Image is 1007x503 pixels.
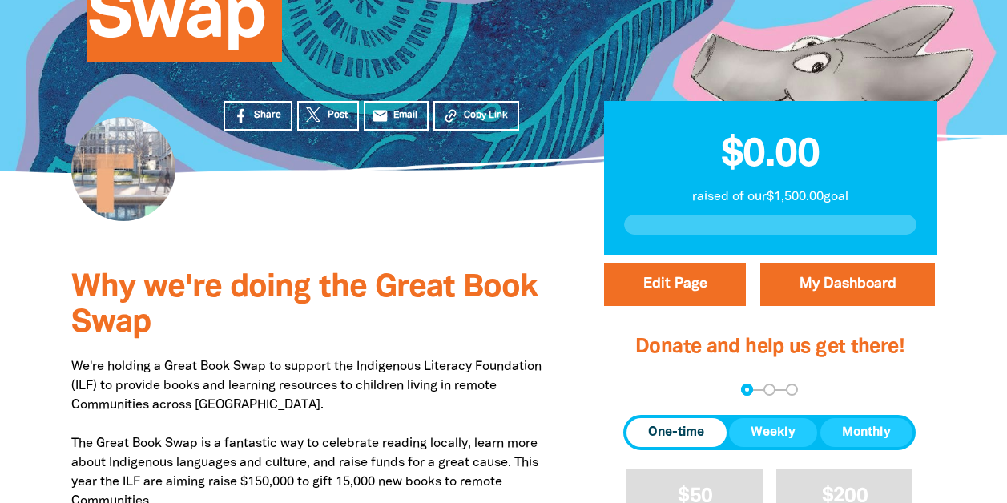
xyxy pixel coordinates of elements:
[328,108,348,123] span: Post
[842,423,891,442] span: Monthly
[604,263,746,306] button: Edit Page
[635,338,904,356] span: Donate and help us get there!
[721,137,820,174] span: $0.00
[297,101,359,131] a: Post
[254,108,281,123] span: Share
[760,263,935,306] a: My Dashboard
[820,418,912,447] button: Monthly
[763,384,775,396] button: Navigate to step 2 of 3 to enter your details
[364,101,429,131] a: emailEmail
[624,187,916,207] p: raised of our $1,500.00 goal
[71,273,538,338] span: Why we're doing the Great Book Swap
[433,101,519,131] button: Copy Link
[648,423,704,442] span: One-time
[729,418,817,447] button: Weekly
[741,384,753,396] button: Navigate to step 1 of 3 to enter your donation amount
[393,108,417,123] span: Email
[786,384,798,396] button: Navigate to step 3 of 3 to enter your payment details
[751,423,796,442] span: Weekly
[464,108,508,123] span: Copy Link
[224,101,292,131] a: Share
[623,415,916,450] div: Donation frequency
[372,107,389,124] i: email
[626,418,726,447] button: One-time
